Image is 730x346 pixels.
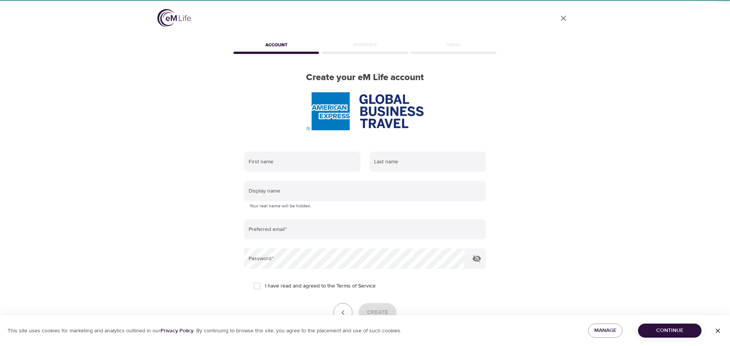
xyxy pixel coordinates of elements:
[638,324,701,338] button: Continue
[336,282,376,290] a: Terms of Service
[157,9,191,27] img: logo
[232,72,498,83] h2: Create your eM Life account
[588,324,622,338] button: Manage
[594,326,616,335] span: Manage
[554,9,573,27] a: close
[249,202,481,210] p: Your real name will be hidden.
[644,326,695,335] span: Continue
[265,282,376,290] span: I have read and agreed to the
[160,327,194,334] a: Privacy Policy
[306,92,424,130] img: AmEx%20GBT%20logo.png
